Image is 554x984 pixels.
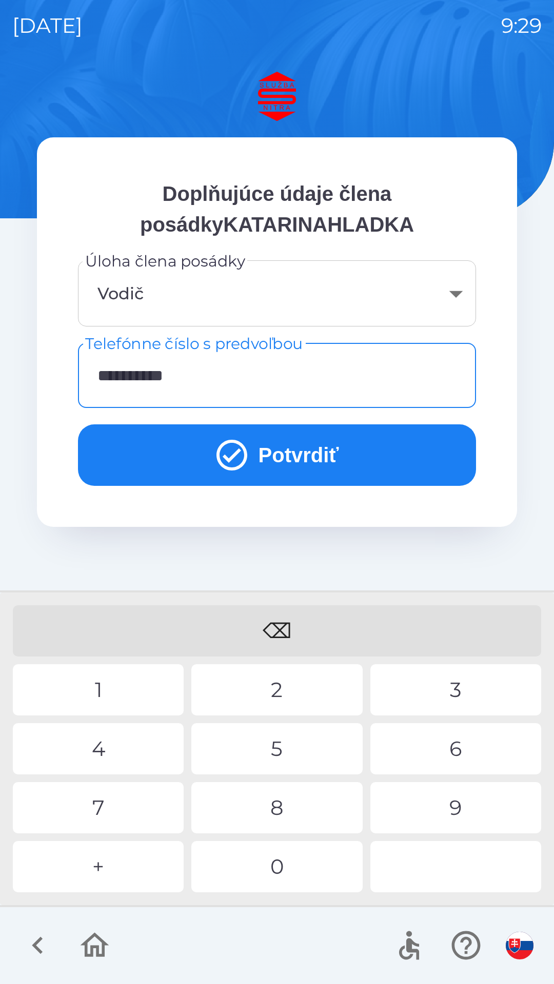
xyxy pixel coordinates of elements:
[506,932,533,959] img: sk flag
[501,10,542,41] p: 9:29
[12,10,83,41] p: [DATE]
[85,250,245,272] label: Úloha člena posádky
[37,72,517,121] img: Logo
[78,178,476,240] p: Doplňujúce údaje člena posádkyKATARINAHLADKA
[85,333,303,355] label: Telefónne číslo s predvoľbou
[78,424,476,486] button: Potvrdiť
[90,273,464,314] div: Vodič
